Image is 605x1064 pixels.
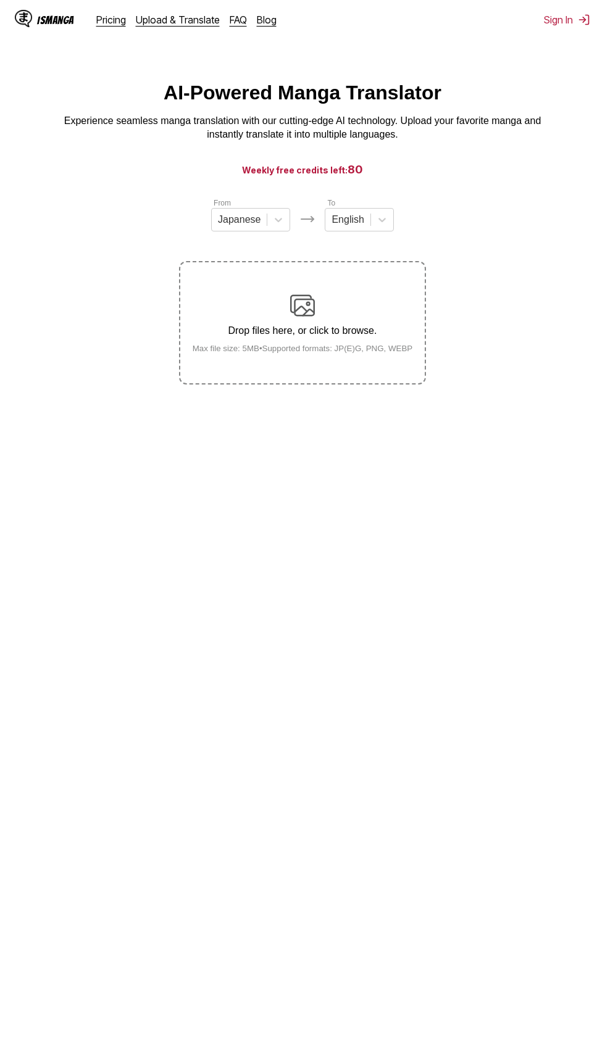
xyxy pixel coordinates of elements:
[30,162,575,177] h3: Weekly free credits left:
[183,344,423,353] small: Max file size: 5MB • Supported formats: JP(E)G, PNG, WEBP
[164,81,441,104] h1: AI-Powered Manga Translator
[15,10,32,27] img: IsManga Logo
[96,14,126,26] a: Pricing
[578,14,590,26] img: Sign out
[544,14,590,26] button: Sign In
[214,199,231,207] label: From
[37,14,74,26] div: IsManga
[183,325,423,336] p: Drop files here, or click to browse.
[15,10,96,30] a: IsManga LogoIsManga
[327,199,335,207] label: To
[230,14,247,26] a: FAQ
[348,163,363,176] span: 80
[136,14,220,26] a: Upload & Translate
[257,14,277,26] a: Blog
[300,212,315,227] img: Languages icon
[56,114,549,142] p: Experience seamless manga translation with our cutting-edge AI technology. Upload your favorite m...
